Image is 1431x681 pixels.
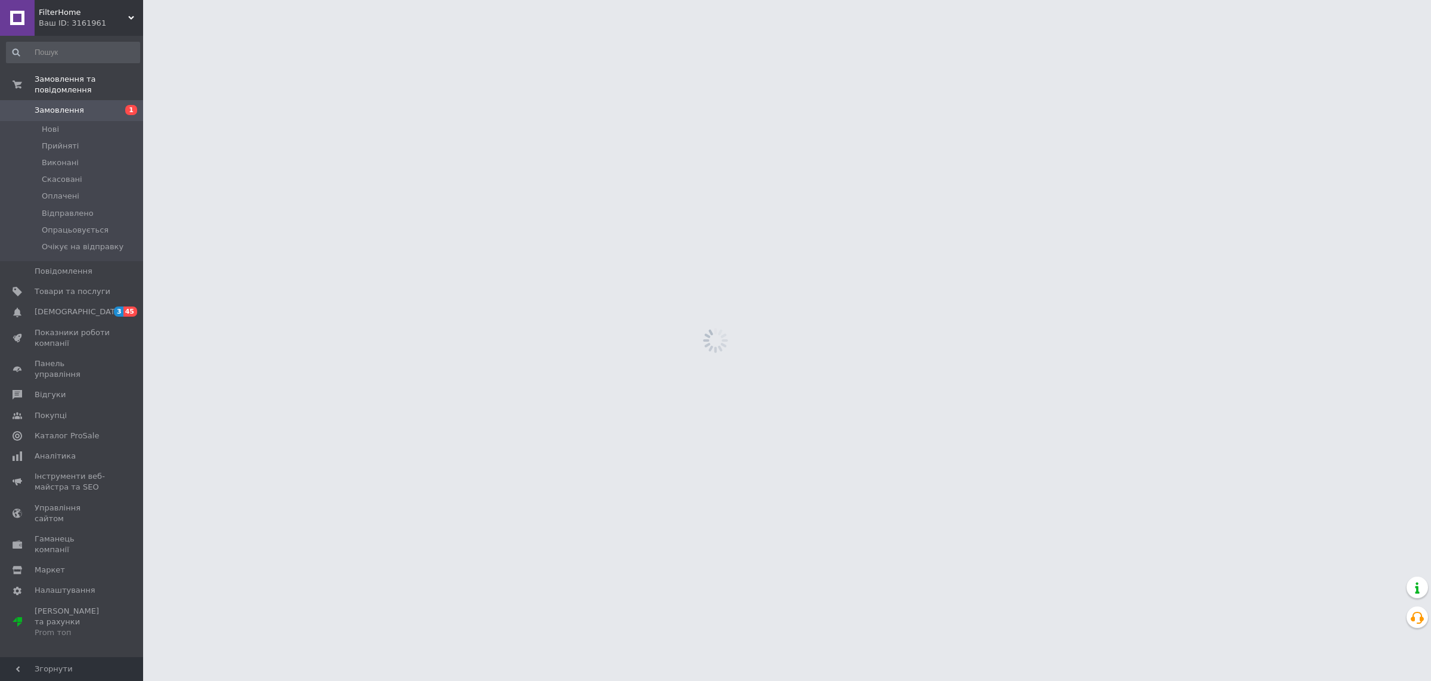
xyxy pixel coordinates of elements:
span: 45 [123,307,137,317]
span: 1 [125,105,137,115]
span: Замовлення та повідомлення [35,74,143,95]
span: Налаштування [35,585,95,596]
span: Замовлення [35,105,84,116]
span: Управління сайтом [35,503,110,524]
span: Покупці [35,410,67,421]
span: Очікує на відправку [42,242,123,252]
span: Відправлено [42,208,94,219]
span: Нові [42,124,59,135]
input: Пошук [6,42,140,63]
span: [DEMOGRAPHIC_DATA] [35,307,123,317]
span: Опрацьовується [42,225,109,236]
span: Виконані [42,157,79,168]
span: Маркет [35,565,65,575]
span: Інструменти веб-майстра та SEO [35,471,110,493]
span: 3 [114,307,123,317]
span: Повідомлення [35,266,92,277]
span: Показники роботи компанії [35,327,110,349]
div: Ваш ID: 3161961 [39,18,143,29]
span: Аналітика [35,451,76,462]
span: Гаманець компанії [35,534,110,555]
span: Товари та послуги [35,286,110,297]
div: Prom топ [35,627,110,638]
span: Відгуки [35,389,66,400]
span: FilterHome [39,7,128,18]
span: Панель управління [35,358,110,380]
span: Прийняті [42,141,79,151]
span: Скасовані [42,174,82,185]
span: Каталог ProSale [35,431,99,441]
span: [PERSON_NAME] та рахунки [35,606,110,639]
span: Оплачені [42,191,79,202]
